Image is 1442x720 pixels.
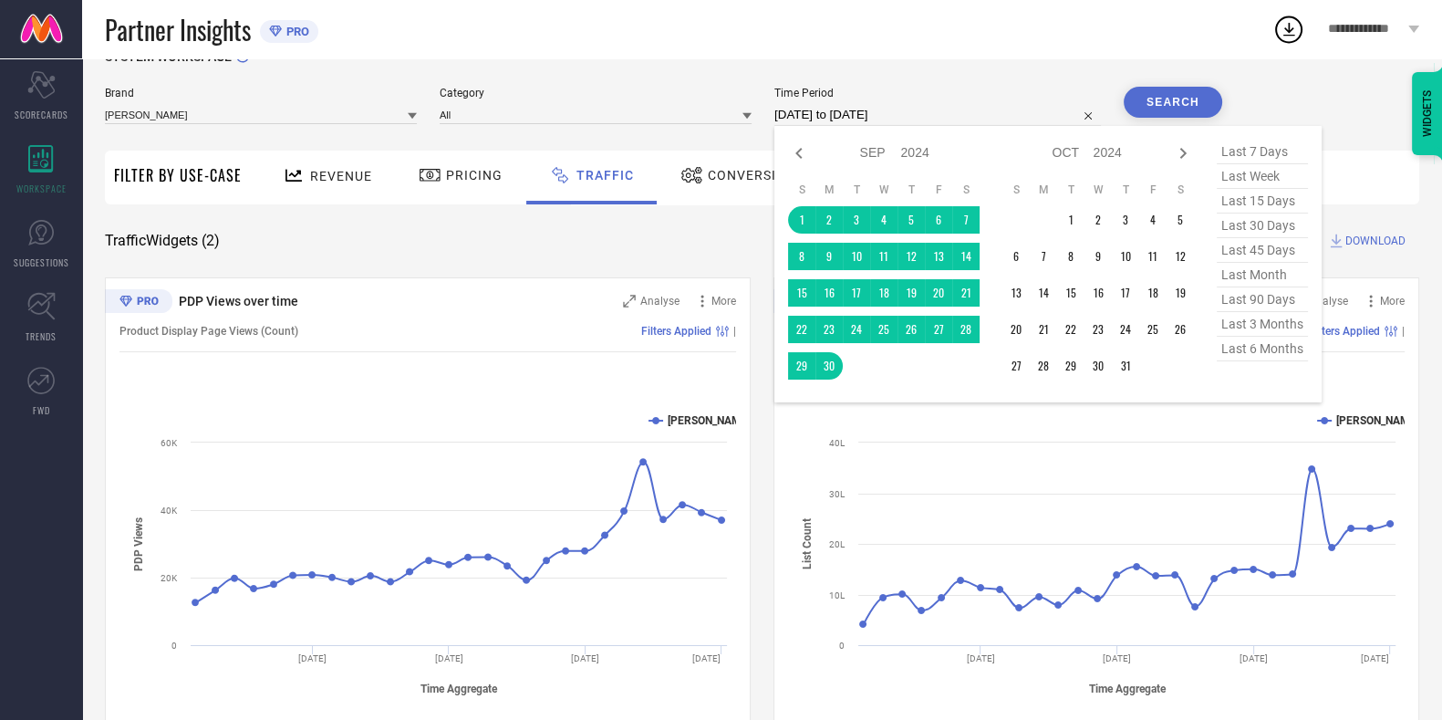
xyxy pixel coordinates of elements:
[1089,682,1167,694] tspan: Time Aggregate
[161,438,178,448] text: 60K
[310,169,372,183] span: Revenue
[1139,316,1167,343] td: Fri Oct 25 2024
[733,325,736,338] span: |
[711,295,736,308] span: More
[843,316,870,343] td: Tue Sep 24 2024
[1084,316,1112,343] td: Wed Oct 23 2024
[843,183,870,197] th: Tuesday
[829,489,845,499] text: 30L
[1402,325,1405,338] span: |
[33,403,50,417] span: FWD
[105,11,251,48] span: Partner Insights
[1272,13,1305,46] div: Open download list
[1084,352,1112,380] td: Wed Oct 30 2024
[1084,243,1112,270] td: Wed Oct 09 2024
[692,653,721,663] text: [DATE]
[788,206,815,234] td: Sun Sep 01 2024
[788,352,815,380] td: Sun Sep 29 2024
[15,108,68,121] span: SCORECARDS
[1112,316,1139,343] td: Thu Oct 24 2024
[1172,142,1194,164] div: Next month
[179,294,298,308] span: PDP Views over time
[161,506,178,516] text: 40K
[132,517,145,570] tspan: PDP Views
[925,279,952,307] td: Fri Sep 20 2024
[801,518,814,569] tspan: List Count
[1217,263,1308,287] span: last month
[161,573,178,583] text: 20K
[298,653,327,663] text: [DATE]
[1084,183,1112,197] th: Wednesday
[815,183,843,197] th: Monday
[897,279,925,307] td: Thu Sep 19 2024
[1030,316,1057,343] td: Mon Oct 21 2024
[1167,206,1194,234] td: Sat Oct 05 2024
[641,325,711,338] span: Filters Applied
[952,279,980,307] td: Sat Sep 21 2024
[1057,279,1084,307] td: Tue Oct 15 2024
[576,168,634,183] span: Traffic
[829,590,845,600] text: 10L
[843,243,870,270] td: Tue Sep 10 2024
[1310,325,1380,338] span: Filters Applied
[119,325,298,338] span: Product Display Page Views (Count)
[668,414,751,427] text: [PERSON_NAME]
[1217,337,1308,361] span: last 6 months
[420,682,498,694] tspan: Time Aggregate
[1217,189,1308,214] span: last 15 days
[829,539,845,549] text: 20L
[1084,279,1112,307] td: Wed Oct 16 2024
[1002,352,1030,380] td: Sun Oct 27 2024
[788,243,815,270] td: Sun Sep 08 2024
[952,243,980,270] td: Sat Sep 14 2024
[1380,295,1405,308] span: More
[1112,279,1139,307] td: Thu Oct 17 2024
[870,243,897,270] td: Wed Sep 11 2024
[774,87,1101,99] span: Time Period
[1057,183,1084,197] th: Tuesday
[925,206,952,234] td: Fri Sep 06 2024
[1139,206,1167,234] td: Fri Oct 04 2024
[1240,653,1268,663] text: [DATE]
[1361,653,1389,663] text: [DATE]
[1217,287,1308,312] span: last 90 days
[1217,312,1308,337] span: last 3 months
[440,87,752,99] span: Category
[1217,238,1308,263] span: last 45 days
[571,653,599,663] text: [DATE]
[815,206,843,234] td: Mon Sep 02 2024
[815,316,843,343] td: Mon Sep 23 2024
[870,206,897,234] td: Wed Sep 04 2024
[1057,316,1084,343] td: Tue Oct 22 2024
[1002,316,1030,343] td: Sun Oct 20 2024
[1139,243,1167,270] td: Fri Oct 11 2024
[282,25,309,38] span: PRO
[870,279,897,307] td: Wed Sep 18 2024
[839,641,845,651] text: 0
[1167,243,1194,270] td: Sat Oct 12 2024
[114,164,242,186] span: Filter By Use-Case
[1057,243,1084,270] td: Tue Oct 08 2024
[788,316,815,343] td: Sun Sep 22 2024
[897,183,925,197] th: Thursday
[435,653,463,663] text: [DATE]
[1112,352,1139,380] td: Thu Oct 31 2024
[925,316,952,343] td: Fri Sep 27 2024
[788,142,810,164] div: Previous month
[1139,183,1167,197] th: Friday
[870,316,897,343] td: Wed Sep 25 2024
[788,279,815,307] td: Sun Sep 15 2024
[1167,316,1194,343] td: Sat Oct 26 2024
[1167,183,1194,197] th: Saturday
[952,316,980,343] td: Sat Sep 28 2024
[925,243,952,270] td: Fri Sep 13 2024
[1030,183,1057,197] th: Monday
[171,641,177,651] text: 0
[788,183,815,197] th: Sunday
[967,653,995,663] text: [DATE]
[105,232,220,250] span: Traffic Widgets ( 2 )
[26,329,57,343] span: TRENDS
[105,289,172,317] div: Premium
[1002,243,1030,270] td: Sun Oct 06 2024
[640,295,680,308] span: Analyse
